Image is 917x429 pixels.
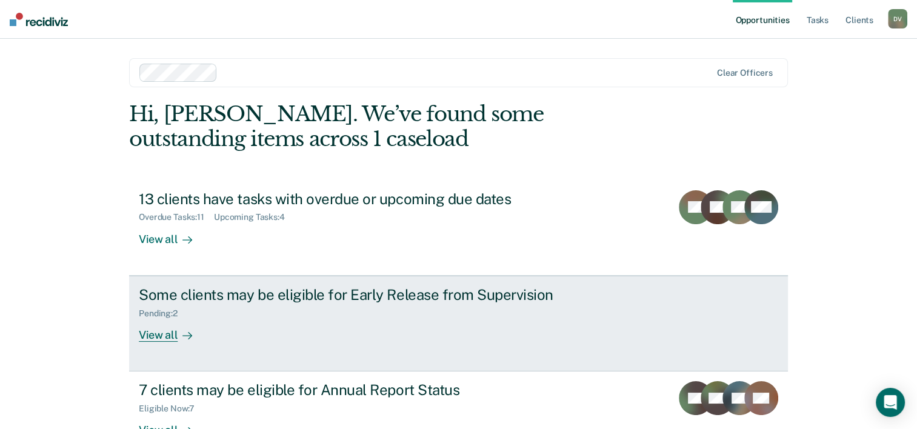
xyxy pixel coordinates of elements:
div: 13 clients have tasks with overdue or upcoming due dates [139,190,564,208]
div: Pending : 2 [139,308,187,319]
div: Open Intercom Messenger [876,388,905,417]
div: Overdue Tasks : 11 [139,212,214,222]
div: D V [888,9,907,28]
div: 7 clients may be eligible for Annual Report Status [139,381,564,399]
div: Hi, [PERSON_NAME]. We’ve found some outstanding items across 1 caseload [129,102,656,151]
img: Recidiviz [10,13,68,26]
div: Some clients may be eligible for Early Release from Supervision [139,286,564,304]
a: Some clients may be eligible for Early Release from SupervisionPending:2View all [129,276,788,371]
div: View all [139,222,207,246]
div: Eligible Now : 7 [139,404,204,414]
a: 13 clients have tasks with overdue or upcoming due datesOverdue Tasks:11Upcoming Tasks:4View all [129,181,788,276]
div: Upcoming Tasks : 4 [214,212,295,222]
div: View all [139,318,207,342]
div: Clear officers [717,68,773,78]
button: DV [888,9,907,28]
